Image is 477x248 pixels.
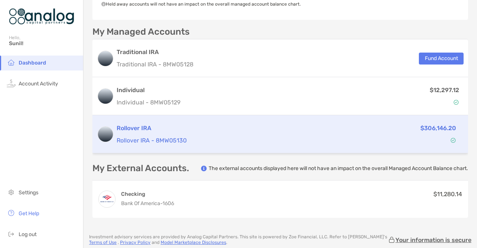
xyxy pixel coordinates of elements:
span: 1606 [162,200,174,207]
p: My External Accounts. [92,164,189,173]
p: $306,146.20 [420,123,456,133]
a: Privacy Policy [120,240,151,245]
img: Adv Relationship Banking [99,191,115,207]
p: Your information is secure [395,236,471,244]
a: Terms of Use [89,240,117,245]
img: household icon [7,58,16,67]
p: Investment advisory services are provided by Analog Capital Partners . This site is powered by Zo... [89,234,388,245]
p: Individual - 8MW05129 [117,98,180,107]
img: logo account [98,51,113,66]
img: info [201,166,207,172]
p: Rollover IRA - 8MW05130 [117,136,316,145]
span: Held away accounts will not have an impact on the overall managed account balance chart. [101,1,301,7]
p: The external accounts displayed here will not have an impact on the overall Managed Account Balan... [209,165,468,172]
img: activity icon [7,79,16,88]
span: Bank of America - [121,200,162,207]
span: Log out [19,231,37,238]
span: Account Activity [19,81,58,87]
img: Account Status icon [454,100,459,105]
img: logo account [98,89,113,104]
span: $11,280.14 [433,191,462,198]
h4: Checking [121,191,174,198]
span: Get Help [19,210,39,217]
button: Fund Account [419,53,464,65]
h3: Individual [117,86,180,95]
a: Model Marketplace Disclosures [161,240,226,245]
img: Account Status icon [451,138,456,143]
img: get-help icon [7,208,16,217]
img: logout icon [7,229,16,238]
img: Zoe Logo [9,3,74,30]
p: Traditional IRA - 8MW05128 [117,60,193,69]
p: $12,297.12 [430,85,459,95]
h3: Traditional IRA [117,48,193,57]
span: Sunil! [9,40,79,47]
span: Dashboard [19,60,46,66]
p: My Managed Accounts [92,27,190,37]
h3: Rollover IRA [117,124,316,133]
span: Settings [19,189,38,196]
img: logo account [98,127,113,142]
img: settings icon [7,188,16,197]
